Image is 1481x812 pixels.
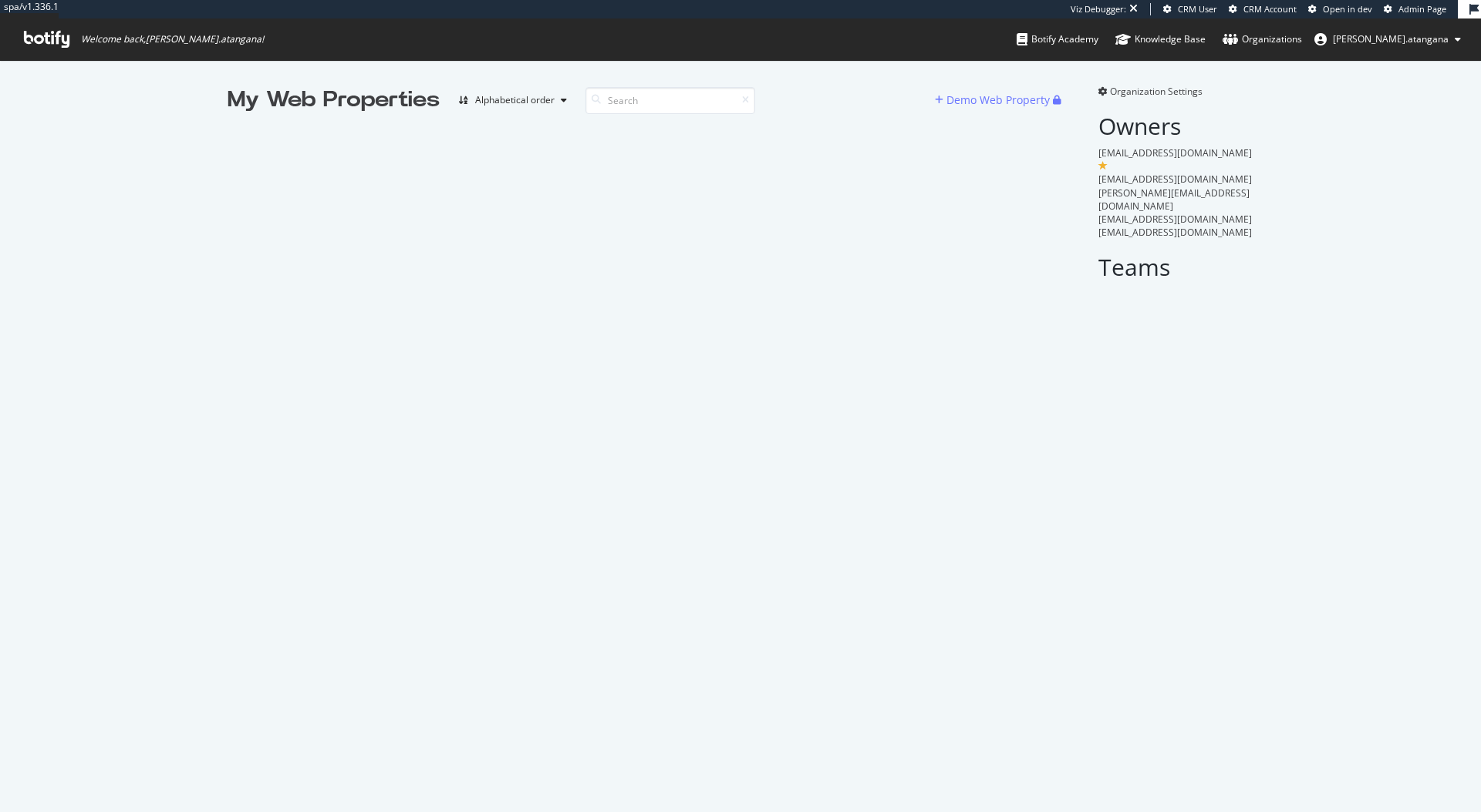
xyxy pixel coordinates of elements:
a: Botify Academy [1017,18,1098,60]
button: [PERSON_NAME].atangana [1302,27,1473,52]
a: Organizations [1223,18,1302,60]
span: [EMAIL_ADDRESS][DOMAIN_NAME] [1098,226,1252,239]
span: Organization Settings [1110,85,1203,98]
button: Demo Web Property [935,88,1053,112]
div: Botify Academy [1017,32,1098,47]
div: My Web Properties [228,85,440,116]
span: CRM Account [1243,3,1297,15]
a: CRM Account [1229,3,1297,15]
div: Organizations [1223,32,1302,47]
span: [EMAIL_ADDRESS][DOMAIN_NAME] [1098,146,1252,159]
span: Admin Page [1398,3,1446,15]
span: CRM User [1178,3,1217,15]
span: Open in dev [1323,3,1372,15]
h2: Teams [1098,254,1253,280]
a: Demo Web Property [935,93,1053,106]
a: Knowledge Base [1115,18,1206,60]
span: [EMAIL_ADDRESS][DOMAIN_NAME] [1098,213,1252,226]
a: CRM User [1163,3,1217,15]
span: [EMAIL_ADDRESS][DOMAIN_NAME] [1098,173,1252,186]
button: Alphabetical order [452,88,573,112]
div: Alphabetical order [475,96,555,105]
div: Viz Debugger: [1071,3,1126,15]
input: Search [585,87,755,114]
span: Welcome back, [PERSON_NAME].atangana ! [81,33,264,45]
div: Demo Web Property [946,92,1050,108]
a: Admin Page [1384,3,1446,15]
a: Open in dev [1308,3,1372,15]
span: renaud.atangana [1333,32,1449,45]
div: Knowledge Base [1115,32,1206,47]
span: [PERSON_NAME][EMAIL_ADDRESS][DOMAIN_NAME] [1098,186,1250,213]
h2: Owners [1098,113,1253,139]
